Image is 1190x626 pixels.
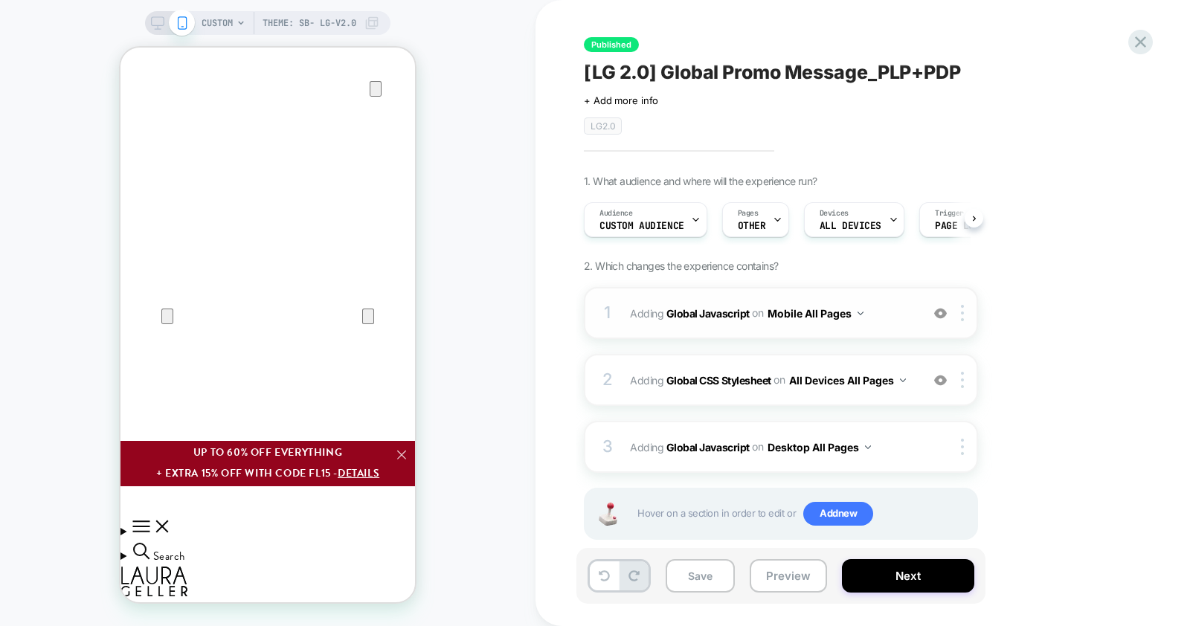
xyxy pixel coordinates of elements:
button: Next [842,559,974,593]
span: on [773,370,785,389]
span: [LG 2.0] Global Promo Message_PLP+PDP [584,61,961,83]
div: 3 [600,432,615,462]
span: Search [33,500,65,517]
img: close [961,372,964,388]
button: Preview [750,559,827,593]
span: 2. Which changes the experience contains? [584,259,778,272]
span: Adding [630,303,913,324]
button: Desktop All Pages [768,436,871,458]
span: Audience [599,208,633,219]
span: on [752,303,763,322]
img: down arrow [900,378,906,382]
span: on [752,437,763,456]
span: Custom Audience [599,221,684,231]
span: + Add more info [584,94,658,106]
span: Theme: SB- LG-v2.0 [263,11,356,35]
img: crossed eye [934,307,947,320]
b: Global Javascript [666,306,750,319]
button: Mobile All Pages [768,303,863,324]
span: Trigger [935,208,964,219]
img: close [961,439,964,455]
span: Adding [630,436,913,458]
span: OTHER [738,221,766,231]
img: down arrow [858,312,863,315]
span: Add new [803,502,873,526]
a: DETAILS [217,418,259,433]
span: Devices [820,208,849,219]
span: Pages [738,208,759,219]
span: Hover on a section in order to edit or [637,502,969,526]
span: LG2.0 [584,117,622,135]
span: CUSTOM [202,11,233,35]
img: close [961,305,964,321]
div: 2 [600,365,615,395]
b: Global Javascript [666,440,750,453]
button: All Devices All Pages [789,370,906,391]
img: crossed eye [934,374,947,387]
span: Adding [630,370,913,391]
img: down arrow [865,445,871,449]
span: ALL DEVICES [820,221,881,231]
span: Page Load [935,221,985,231]
div: 1 [600,298,615,328]
span: Published [584,37,639,52]
b: Global CSS Stylesheet [666,373,771,386]
h1: Up to 60% OFF Everything + Extra 15% OFF With Code FL15 - [15,395,280,436]
button: Save [666,559,735,593]
img: Joystick [593,503,623,526]
span: 1. What audience and where will the experience run? [584,175,817,187]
